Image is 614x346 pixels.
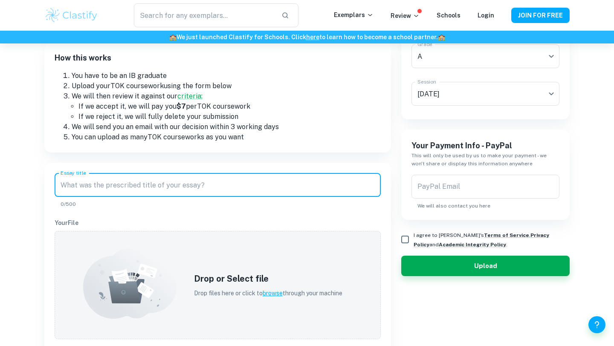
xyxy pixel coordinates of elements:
p: 0/500 [61,200,375,208]
span: 🏫 [169,34,177,40]
h6: Your Payment Info - PayPal [411,140,559,152]
p: We will also contact you here [417,202,553,210]
li: You have to be an IB graduate [72,71,381,81]
img: Clastify logo [44,7,98,24]
p: Drop files here or click to through your machine [194,288,342,298]
span: 🏫 [438,34,445,40]
span: I agree to [PERSON_NAME]'s , and . [414,232,549,248]
li: If we accept it, we will pay you per TOK coursework [78,101,381,112]
button: JOIN FOR FREE [511,8,570,23]
li: We will then review it against our [72,91,381,101]
input: Search for any exemplars... [134,3,275,27]
label: Essay title [61,169,86,176]
a: criteria: [177,92,203,100]
a: here [306,34,319,40]
h5: Drop or Select file [194,272,342,285]
a: Schools [437,12,460,19]
button: Upload [401,256,570,276]
div: [DATE] [411,82,559,106]
li: If we reject it, we will fully delete your submission [78,112,381,122]
h6: This will only be used by us to make your payment - we won't share or display this information an... [411,152,559,168]
p: Your File [55,218,381,228]
li: You can upload as many TOK coursework s as you want [72,132,381,142]
label: Grade [417,40,432,48]
a: Privacy Policy [414,232,549,248]
p: Review [391,11,420,20]
li: We will send you an email with our decision within 3 working days [72,122,381,132]
div: A [411,44,559,68]
p: Exemplars [334,10,374,20]
a: Terms of Service [484,232,529,238]
input: What was the prescribed title of your essay? [55,173,381,197]
a: Login [478,12,494,19]
a: Academic Integrity Policy [439,242,506,248]
h6: How this works [55,52,381,71]
li: Upload your TOK coursework using the form below [72,81,381,91]
label: Session [417,78,436,85]
b: $7 [177,102,186,110]
button: Help and Feedback [588,316,605,333]
input: We'll contact you here [411,175,559,199]
span: browse [263,290,283,297]
h6: We just launched Clastify for Schools. Click to learn how to become a school partner. [2,32,612,42]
